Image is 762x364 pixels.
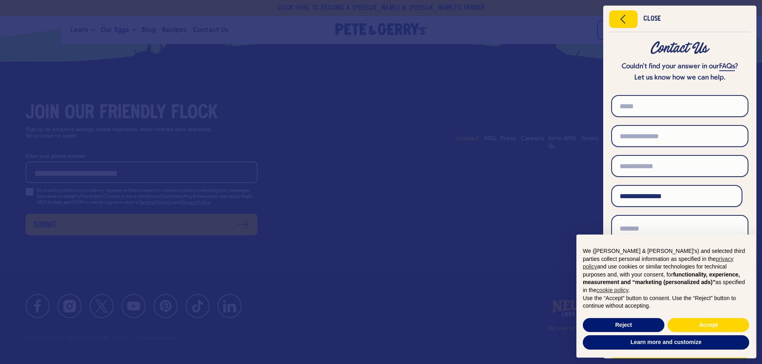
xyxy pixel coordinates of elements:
a: cookie policy [596,287,628,293]
button: Accept [668,318,749,332]
button: Close menu [609,10,638,28]
p: Use the “Accept” button to consent. Use the “Reject” button to continue without accepting. [583,294,749,310]
div: Close [643,16,661,22]
button: Reject [583,318,664,332]
p: We ([PERSON_NAME] & [PERSON_NAME]'s) and selected third parties collect personal information as s... [583,247,749,294]
p: Let us know how we can help. [611,72,748,84]
a: FAQs [719,63,735,71]
button: Learn more and customize [583,335,749,350]
div: Notice [570,228,762,364]
div: Contact Us [611,41,748,56]
p: Couldn’t find your answer in our ? [611,61,748,72]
